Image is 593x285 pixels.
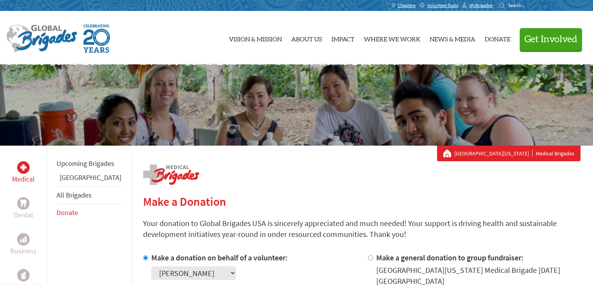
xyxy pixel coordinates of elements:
[57,204,121,221] li: Donate
[17,233,30,246] div: Business
[17,197,30,210] div: Dental
[520,28,582,50] button: Get Involved
[83,25,110,53] img: Global Brigades Celebrating 20 Years
[229,18,282,58] a: Vision & Mission
[143,218,581,240] p: Your donation to Global Brigades USA is sincerely appreciated and much needed! Your support is dr...
[14,210,33,221] p: Dental
[508,2,531,8] input: Search...
[443,150,574,157] div: Medical Brigades
[14,197,33,221] a: DentalDental
[10,246,37,256] p: Business
[485,18,510,58] a: Donate
[454,150,533,157] a: [GEOGRAPHIC_DATA][US_STATE]
[291,18,322,58] a: About Us
[20,236,27,242] img: Business
[12,161,35,185] a: MedicalMedical
[57,208,78,217] a: Donate
[427,2,458,9] span: Volunteer Tools
[143,164,199,185] img: logo-medical.png
[60,173,121,182] a: [GEOGRAPHIC_DATA]
[12,174,35,185] p: Medical
[20,271,27,279] img: Public Health
[143,194,581,208] h2: Make a Donation
[10,233,37,256] a: BusinessBusiness
[430,18,475,58] a: News & Media
[6,25,77,53] img: Global Brigades Logo
[17,161,30,174] div: Medical
[17,269,30,281] div: Public Health
[20,199,27,207] img: Dental
[524,35,577,44] span: Get Involved
[57,159,114,168] a: Upcoming Brigades
[331,18,354,58] a: Impact
[57,191,92,199] a: All Brigades
[20,164,27,171] img: Medical
[398,2,416,9] span: Chapters
[364,18,420,58] a: Where We Work
[151,253,288,262] label: Make a donation on behalf of a volunteer:
[376,253,524,262] label: Make a general donation to group fundraiser:
[57,186,121,204] li: All Brigades
[469,2,492,9] span: MyBrigades
[57,172,121,186] li: Panama
[57,155,121,172] li: Upcoming Brigades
